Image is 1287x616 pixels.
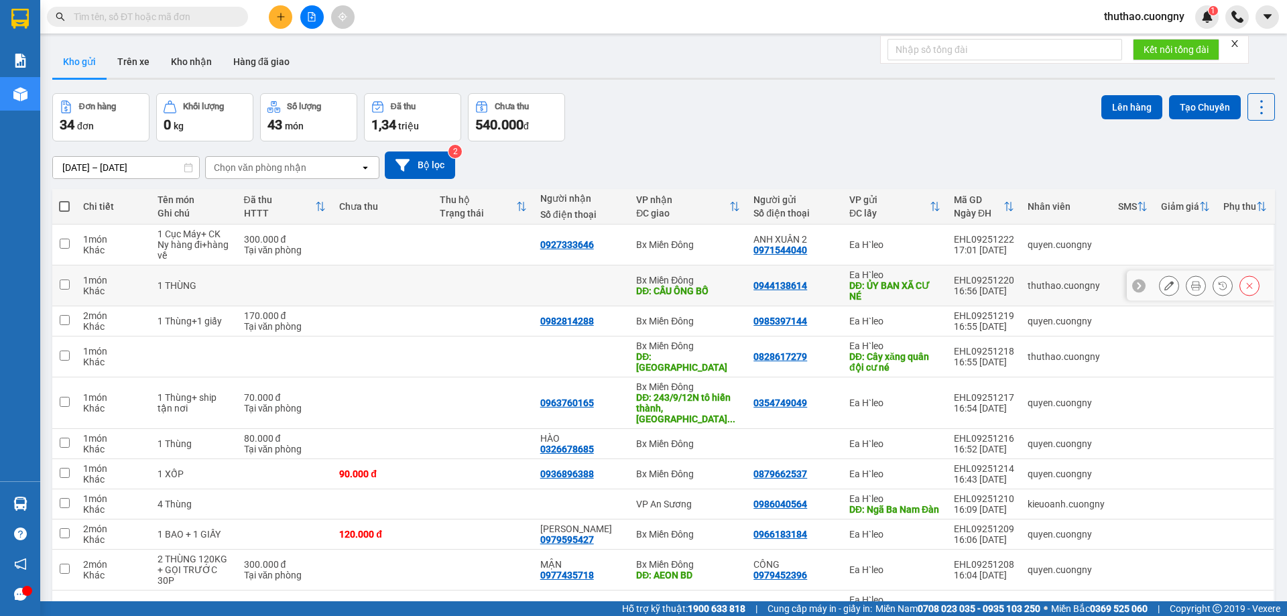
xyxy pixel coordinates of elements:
[1213,604,1222,613] span: copyright
[1144,42,1209,57] span: Kết nối tổng đài
[244,310,326,321] div: 170.000 đ
[52,93,149,141] button: Đơn hàng34đơn
[1090,603,1148,614] strong: 0369 525 060
[849,239,940,250] div: Ea H`leo
[468,93,565,141] button: Chưa thu540.000đ
[849,564,940,575] div: Ea H`leo
[83,357,144,367] div: Khác
[540,433,623,444] div: HÀO
[1028,351,1105,362] div: thuthao.cuongny
[174,121,184,131] span: kg
[954,534,1014,545] div: 16:06 [DATE]
[158,529,231,540] div: 1 BAO + 1 GIẤY
[1028,280,1105,291] div: thuthao.cuongny
[56,12,65,21] span: search
[13,87,27,101] img: warehouse-icon
[636,438,740,449] div: Bx Miền Đông
[1209,6,1218,15] sup: 1
[83,493,144,504] div: 1 món
[158,392,231,414] div: 1 Thùng+ ship tận nơi
[183,102,224,111] div: Khối lượng
[300,5,324,29] button: file-add
[954,310,1014,321] div: EHL09251219
[636,239,740,250] div: Bx Miền Đông
[244,570,326,580] div: Tại văn phòng
[954,245,1014,255] div: 17:01 [DATE]
[269,5,292,29] button: plus
[636,194,729,205] div: VP nhận
[622,601,745,616] span: Hỗ trợ kỹ thuật:
[540,209,623,220] div: Số điện thoại
[83,392,144,403] div: 1 món
[14,528,27,540] span: question-circle
[954,392,1014,403] div: EHL09251217
[1231,11,1243,23] img: phone-icon
[875,601,1040,616] span: Miền Nam
[267,117,282,133] span: 43
[849,316,940,326] div: Ea H`leo
[954,208,1003,219] div: Ngày ĐH
[83,474,144,485] div: Khác
[954,286,1014,296] div: 16:56 [DATE]
[755,601,757,616] span: |
[540,559,623,570] div: MẬN
[849,595,940,605] div: Ea H`leo
[339,469,426,479] div: 90.000 đ
[849,493,940,504] div: Ea H`leo
[244,444,326,454] div: Tại văn phòng
[636,529,740,540] div: Bx Miền Đông
[83,433,144,444] div: 1 món
[158,229,231,261] div: 1 Cục Máy+ CK Ny hàng đi+hàng về
[849,397,940,408] div: Ea H`leo
[1118,201,1137,212] div: SMS
[954,275,1014,286] div: EHL09251220
[629,189,747,225] th: Toggle SortBy
[540,469,594,479] div: 0936896388
[83,600,144,611] div: 1 món
[107,46,160,78] button: Trên xe
[753,194,836,205] div: Người gửi
[391,102,416,111] div: Đã thu
[83,534,144,545] div: Khác
[13,497,27,511] img: warehouse-icon
[849,269,940,280] div: Ea H`leo
[636,469,740,479] div: Bx Miền Đông
[307,12,316,21] span: file-add
[540,444,594,454] div: 0326678685
[83,504,144,515] div: Khác
[636,341,740,351] div: Bx Miền Đông
[1028,499,1105,509] div: kieuoanh.cuongny
[79,102,116,111] div: Đơn hàng
[448,145,462,158] sup: 2
[753,559,836,570] div: CÔNG
[1169,95,1241,119] button: Tạo Chuyến
[237,189,333,225] th: Toggle SortBy
[244,194,316,205] div: Đã thu
[11,9,29,29] img: logo-vxr
[954,600,1014,611] div: EHL09251207
[1154,189,1217,225] th: Toggle SortBy
[13,54,27,68] img: solution-icon
[954,444,1014,454] div: 16:52 [DATE]
[83,201,144,212] div: Chi tiết
[164,117,171,133] span: 0
[1133,39,1219,60] button: Kết nối tổng đài
[1101,95,1162,119] button: Lên hàng
[753,280,807,291] div: 0944138614
[1028,316,1105,326] div: quyen.cuongny
[849,208,930,219] div: ĐC lấy
[158,280,231,291] div: 1 THÙNG
[14,588,27,601] span: message
[158,208,231,219] div: Ghi chú
[1223,201,1256,212] div: Phụ thu
[433,189,534,225] th: Toggle SortBy
[540,239,594,250] div: 0927333646
[158,194,231,205] div: Tên món
[244,403,326,414] div: Tại văn phòng
[1161,201,1199,212] div: Giảm giá
[954,321,1014,332] div: 16:55 [DATE]
[244,392,326,403] div: 70.000 đ
[83,570,144,580] div: Khác
[1028,469,1105,479] div: quyen.cuongny
[1044,606,1048,611] span: ⚪️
